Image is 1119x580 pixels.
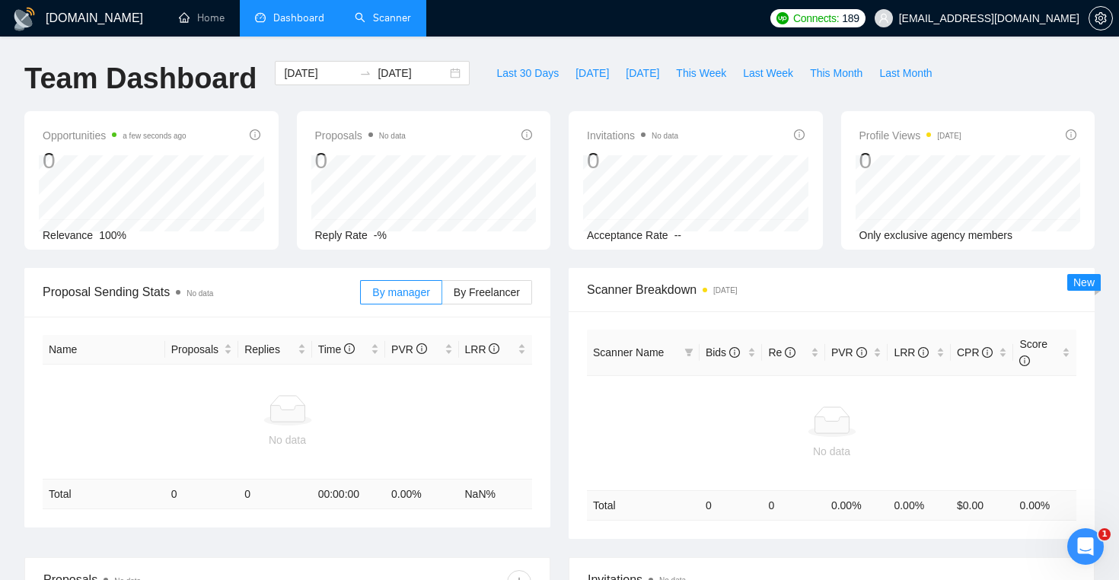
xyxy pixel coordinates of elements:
[859,229,1013,241] span: Only exclusive agency members
[1098,528,1111,540] span: 1
[1089,12,1112,24] span: setting
[856,347,867,358] span: info-circle
[713,286,737,295] time: [DATE]
[24,61,257,97] h1: Team Dashboard
[43,229,93,241] span: Relevance
[743,65,793,81] span: Last Week
[793,10,839,27] span: Connects:
[810,65,862,81] span: This Month
[842,10,859,27] span: 189
[372,286,429,298] span: By manager
[318,343,355,355] span: Time
[12,7,37,31] img: logo
[43,126,186,145] span: Opportunities
[706,346,740,359] span: Bids
[626,65,659,81] span: [DATE]
[674,229,681,241] span: --
[385,480,458,509] td: 0.00 %
[587,229,668,241] span: Acceptance Rate
[684,348,693,357] span: filter
[179,11,225,24] a: homeHome
[43,335,165,365] th: Name
[831,346,867,359] span: PVR
[700,490,763,520] td: 0
[416,343,427,354] span: info-circle
[879,65,932,81] span: Last Month
[785,347,795,358] span: info-circle
[593,443,1070,460] div: No data
[1019,355,1030,366] span: info-circle
[123,132,186,140] time: a few seconds ago
[99,229,126,241] span: 100%
[894,346,929,359] span: LRR
[825,490,888,520] td: 0.00 %
[315,126,406,145] span: Proposals
[802,61,871,85] button: This Month
[888,490,951,520] td: 0.00 %
[238,335,311,365] th: Replies
[465,343,500,355] span: LRR
[244,341,294,358] span: Replies
[681,341,697,364] span: filter
[1089,6,1113,30] button: setting
[43,282,360,301] span: Proposal Sending Stats
[255,12,266,23] span: dashboard
[794,129,805,140] span: info-circle
[496,65,559,81] span: Last 30 Days
[315,229,368,241] span: Reply Rate
[344,343,355,354] span: info-circle
[587,126,678,145] span: Invitations
[1067,528,1104,565] iframe: Intercom live chat
[918,347,929,358] span: info-circle
[186,289,213,298] span: No data
[937,132,961,140] time: [DATE]
[454,286,520,298] span: By Freelancer
[878,13,889,24] span: user
[776,12,789,24] img: upwork-logo.png
[459,480,533,509] td: NaN %
[575,65,609,81] span: [DATE]
[378,65,447,81] input: End date
[762,490,825,520] td: 0
[359,67,371,79] span: to
[593,346,664,359] span: Scanner Name
[374,229,387,241] span: -%
[1073,276,1095,288] span: New
[238,480,311,509] td: 0
[668,61,735,85] button: This Week
[1089,12,1113,24] a: setting
[957,346,993,359] span: CPR
[165,335,238,365] th: Proposals
[768,346,795,359] span: Re
[587,280,1076,299] span: Scanner Breakdown
[587,490,700,520] td: Total
[488,61,567,85] button: Last 30 Days
[587,146,678,175] div: 0
[617,61,668,85] button: [DATE]
[315,146,406,175] div: 0
[859,126,961,145] span: Profile Views
[652,132,678,140] span: No data
[355,11,411,24] a: searchScanner
[165,480,238,509] td: 0
[43,480,165,509] td: Total
[521,129,532,140] span: info-circle
[676,65,726,81] span: This Week
[391,343,427,355] span: PVR
[951,490,1014,520] td: $ 0.00
[859,146,961,175] div: 0
[871,61,940,85] button: Last Month
[43,146,186,175] div: 0
[359,67,371,79] span: swap-right
[273,11,324,24] span: Dashboard
[489,343,499,354] span: info-circle
[1066,129,1076,140] span: info-circle
[729,347,740,358] span: info-circle
[567,61,617,85] button: [DATE]
[171,341,221,358] span: Proposals
[735,61,802,85] button: Last Week
[1019,338,1047,367] span: Score
[49,432,526,448] div: No data
[982,347,993,358] span: info-circle
[250,129,260,140] span: info-circle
